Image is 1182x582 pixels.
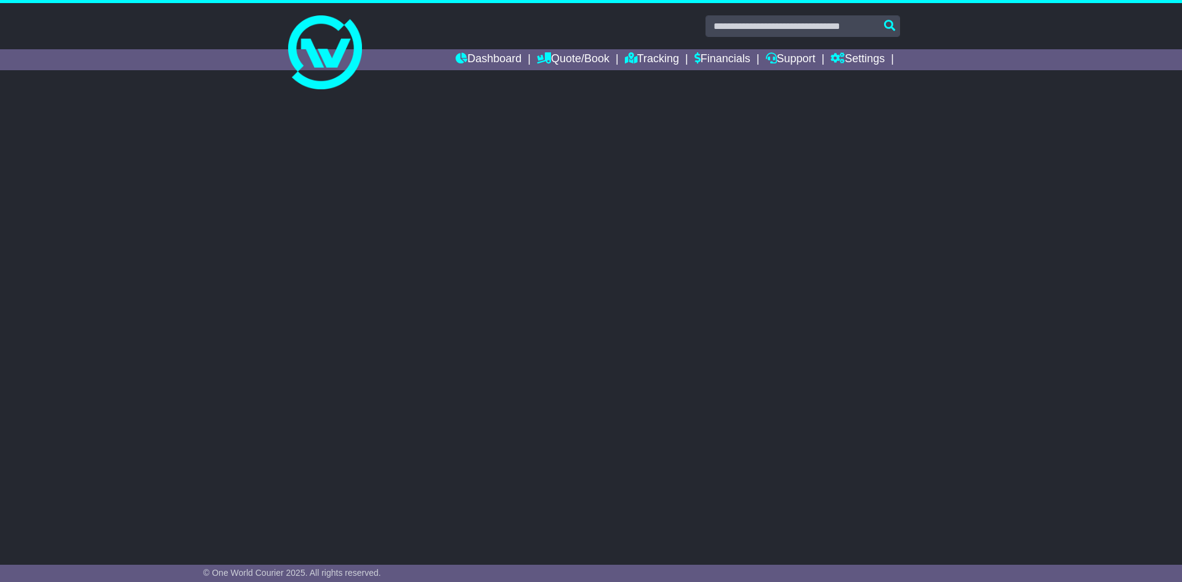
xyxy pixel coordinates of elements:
[203,568,381,578] span: © One World Courier 2025. All rights reserved.
[456,49,521,70] a: Dashboard
[766,49,816,70] a: Support
[694,49,750,70] a: Financials
[830,49,885,70] a: Settings
[537,49,609,70] a: Quote/Book
[625,49,679,70] a: Tracking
